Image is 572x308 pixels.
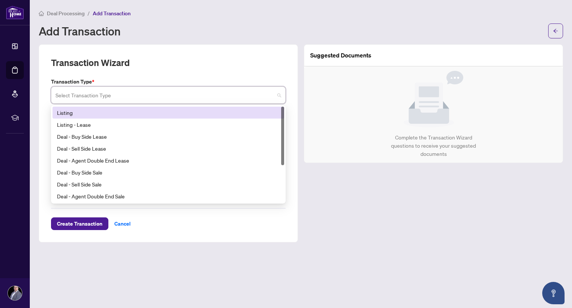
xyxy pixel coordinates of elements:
div: Deal - Buy Side Lease [53,131,284,142]
span: Add Transaction [93,10,131,17]
div: Deal - Sell Side Lease [53,142,284,154]
div: Deal - Buy Side Sale [53,166,284,178]
span: Create Transaction [57,218,102,230]
div: Deal - Agent Double End Sale [53,190,284,202]
img: Null State Icon [404,71,463,128]
div: Deal - Agent Double End Lease [57,156,280,164]
span: Deal Processing [47,10,85,17]
label: Transaction Type [51,78,286,86]
div: Deal - Sell Side Lease [57,144,280,153]
div: Deal - Buy Side Lease [57,132,280,141]
button: Cancel [108,217,137,230]
span: arrow-left [553,28,558,34]
div: Listing [57,109,280,117]
img: logo [6,6,24,19]
div: Listing - Lease [57,120,280,129]
article: Suggested Documents [310,51,371,60]
div: Listing - Lease [53,119,284,131]
img: Profile Icon [8,286,22,300]
h1: Add Transaction [39,25,121,37]
button: Open asap [542,282,565,304]
div: Deal - Agent Double End Sale [57,192,280,200]
div: Deal - Agent Double End Lease [53,154,284,166]
span: Cancel [114,218,131,230]
div: Deal - Sell Side Sale [53,178,284,190]
h2: Transaction Wizard [51,57,130,69]
button: Create Transaction [51,217,108,230]
div: Deal - Sell Side Sale [57,180,280,188]
li: / [88,9,90,18]
div: Listing [53,107,284,119]
div: Complete the Transaction Wizard questions to receive your suggested documents [383,133,484,158]
div: Deal - Buy Side Sale [57,168,280,176]
span: home [39,11,44,16]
